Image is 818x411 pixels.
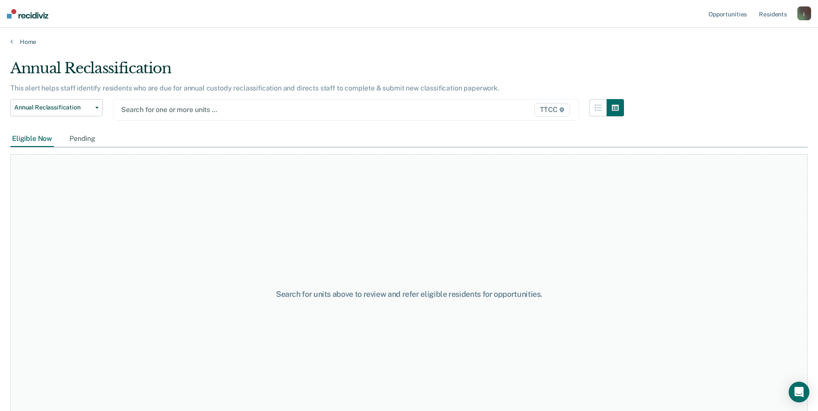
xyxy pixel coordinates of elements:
[789,382,809,402] div: Open Intercom Messenger
[10,99,103,116] button: Annual Reclassification
[68,131,97,147] div: Pending
[10,59,624,84] div: Annual Reclassification
[797,6,811,20] button: j
[7,9,48,19] img: Recidiviz
[10,131,54,147] div: Eligible Now
[10,84,499,92] p: This alert helps staff identify residents who are due for annual custody reclassification and dir...
[14,104,92,111] span: Annual Reclassification
[534,103,570,117] span: TTCC
[210,290,608,299] div: Search for units above to review and refer eligible residents for opportunities.
[10,38,808,46] a: Home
